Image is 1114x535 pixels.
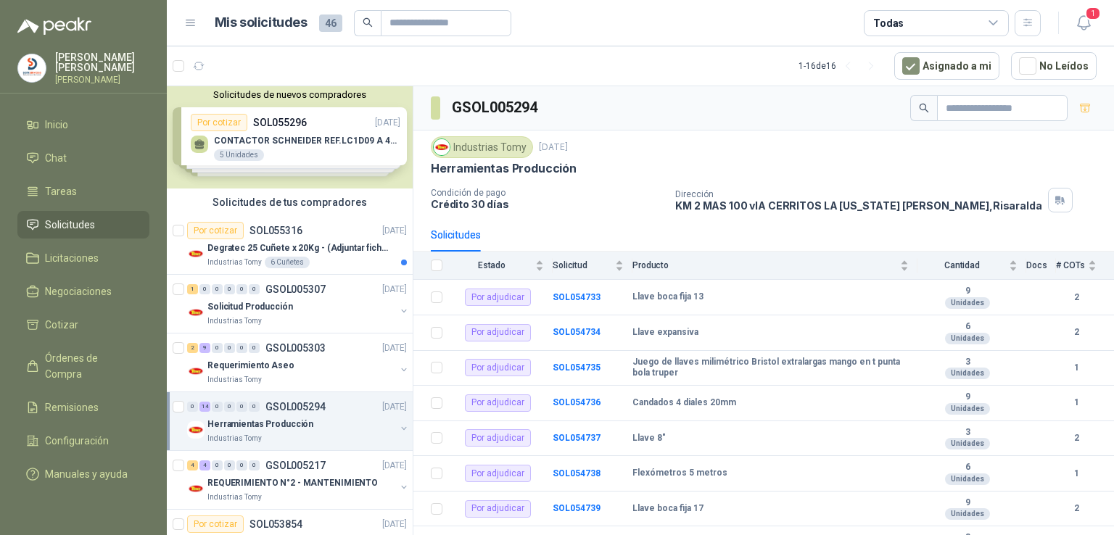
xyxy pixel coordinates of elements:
[553,252,632,280] th: Solicitud
[187,398,410,444] a: 0 14 0 0 0 0 GSOL005294[DATE] Company LogoHerramientas ProducciónIndustrias Tomy
[465,289,531,306] div: Por adjudicar
[1070,10,1097,36] button: 1
[207,300,293,314] p: Solicitud Producción
[249,343,260,353] div: 0
[17,144,149,172] a: Chat
[1056,396,1097,410] b: 1
[945,403,990,415] div: Unidades
[799,54,883,78] div: 1 - 16 de 16
[207,359,294,373] p: Requerimiento Aseo
[632,397,736,409] b: Candados 4 diales 20mm
[45,150,67,166] span: Chat
[224,460,235,470] div: 0
[265,257,310,268] div: 6 Cuñetes
[173,89,407,100] button: Solicitudes de nuevos compradores
[45,217,95,233] span: Solicitudes
[187,339,410,386] a: 2 9 0 0 0 0 GSOL005303[DATE] Company LogoRequerimiento AseoIndustrias Tomy
[265,343,326,353] p: GSOL005303
[553,433,601,443] a: SOL054737
[553,327,601,337] a: SOL054734
[224,284,235,294] div: 0
[249,460,260,470] div: 0
[632,252,917,280] th: Producto
[382,459,407,473] p: [DATE]
[945,297,990,309] div: Unidades
[1056,467,1097,481] b: 1
[553,503,601,513] b: SOL054739
[265,284,326,294] p: GSOL005307
[17,427,149,455] a: Configuración
[632,327,698,339] b: Llave expansiva
[632,357,909,379] b: Juego de llaves milimétrico Bristol extralargas mango en t punta bola truper
[17,344,149,388] a: Órdenes de Compra
[919,103,929,113] span: search
[539,141,568,154] p: [DATE]
[632,468,727,479] b: Flexómetros 5 metros
[167,216,413,275] a: Por cotizarSOL055316[DATE] Company LogoDegratec 25 Cuñete x 20Kg - (Adjuntar ficha técnica)Indust...
[187,457,410,503] a: 4 4 0 0 0 0 GSOL005217[DATE] Company LogoREQUERIMIENTO N°2 - MANTENIMIENTOIndustrias Tomy
[465,359,531,376] div: Por adjudicar
[167,188,413,216] div: Solicitudes de tus compradores
[553,468,601,478] b: SOL054738
[1026,252,1056,280] th: Docs
[207,241,388,255] p: Degratec 25 Cuñete x 20Kg - (Adjuntar ficha técnica)
[249,402,260,412] div: 0
[382,224,407,238] p: [DATE]
[382,283,407,296] p: [DATE]
[265,460,326,470] p: GSOL005217
[632,433,666,444] b: Llave 8"
[187,304,205,321] img: Company Logo
[207,433,262,444] p: Industrias Tomy
[917,252,1026,280] th: Cantidad
[17,178,149,205] a: Tareas
[45,399,99,415] span: Remisiones
[249,519,302,529] p: SOL053854
[917,497,1018,509] b: 9
[1056,431,1097,445] b: 2
[224,402,235,412] div: 0
[465,324,531,341] div: Por adjudicar
[187,421,205,439] img: Company Logo
[187,362,205,380] img: Company Logo
[236,284,247,294] div: 0
[45,433,109,449] span: Configuración
[452,96,540,119] h3: GSOL005294
[894,52,999,80] button: Asignado a mi
[363,17,373,28] span: search
[45,317,78,333] span: Cotizar
[45,117,68,133] span: Inicio
[1085,7,1101,20] span: 1
[917,321,1018,333] b: 6
[553,292,601,302] b: SOL054733
[945,473,990,485] div: Unidades
[167,83,413,188] div: Solicitudes de nuevos compradoresPor cotizarSOL055296[DATE] CONTACTOR SCHNEIDER REF.LC1D09 A 440V...
[553,397,601,407] b: SOL054736
[945,438,990,449] div: Unidades
[199,284,210,294] div: 0
[236,460,247,470] div: 0
[632,260,897,270] span: Producto
[224,343,235,353] div: 0
[1011,52,1097,80] button: No Leídos
[45,350,136,382] span: Órdenes de Compra
[382,518,407,531] p: [DATE]
[45,250,99,266] span: Licitaciones
[553,260,612,270] span: Solicitud
[187,284,198,294] div: 1
[187,460,198,470] div: 4
[431,136,533,158] div: Industrias Tomy
[236,343,247,353] div: 0
[17,244,149,272] a: Licitaciones
[945,368,990,379] div: Unidades
[675,199,1041,212] p: KM 2 MAS 100 vIA CERRITOS LA [US_STATE] [PERSON_NAME] , Risaralda
[45,183,77,199] span: Tareas
[55,52,149,72] p: [PERSON_NAME] [PERSON_NAME]
[465,429,531,447] div: Por adjudicar
[17,278,149,305] a: Negociaciones
[431,227,481,243] div: Solicitudes
[917,391,1018,403] b: 9
[451,260,532,270] span: Estado
[945,333,990,344] div: Unidades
